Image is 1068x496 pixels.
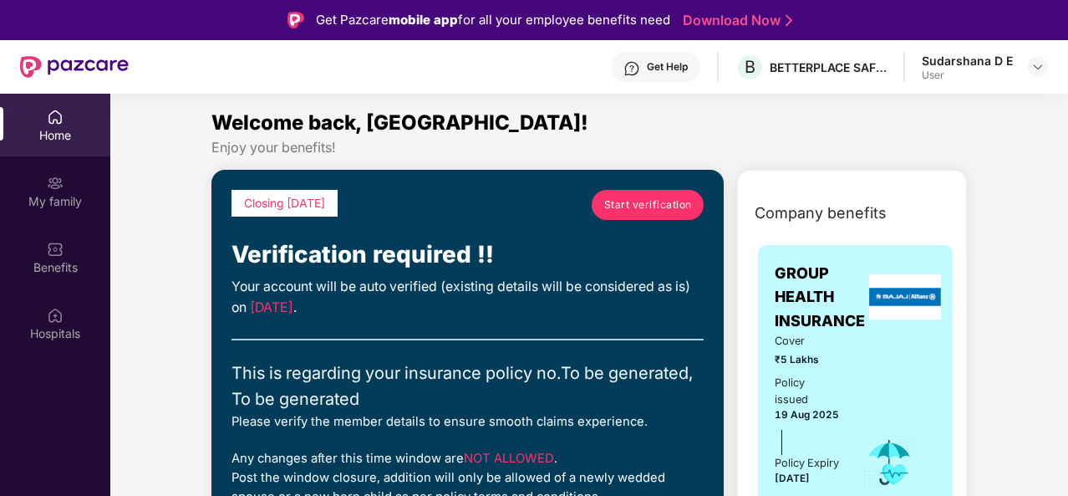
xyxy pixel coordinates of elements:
div: Please verify the member details to ensure smooth claims experience. [231,412,704,432]
img: insurerLogo [869,274,941,320]
img: New Pazcare Logo [20,56,129,78]
img: Logo [287,12,304,28]
div: Sudarshana D E [922,53,1013,69]
span: Closing [DATE] [244,197,325,210]
img: svg+xml;base64,PHN2ZyBpZD0iSG9zcGl0YWxzIiB4bWxucz0iaHR0cDovL3d3dy53My5vcmcvMjAwMC9zdmciIHdpZHRoPS... [47,307,64,324]
img: svg+xml;base64,PHN2ZyBpZD0iRHJvcGRvd24tMzJ4MzIiIHhtbG5zPSJodHRwOi8vd3d3LnczLm9yZy8yMDAwL3N2ZyIgd2... [1031,60,1045,74]
strong: mobile app [389,12,458,28]
div: Your account will be auto verified (existing details will be considered as is) on . [231,277,704,319]
span: Cover [775,333,839,350]
img: svg+xml;base64,PHN2ZyBpZD0iSGVscC0zMngzMiIgeG1sbnM9Imh0dHA6Ly93d3cudzMub3JnLzIwMDAvc3ZnIiB3aWR0aD... [623,60,640,77]
img: svg+xml;base64,PHN2ZyBpZD0iQmVuZWZpdHMiIHhtbG5zPSJodHRwOi8vd3d3LnczLm9yZy8yMDAwL3N2ZyIgd2lkdGg9Ij... [47,241,64,258]
div: This is regarding your insurance policy no. To be generated, To be generated [231,360,704,412]
span: 19 Aug 2025 [775,409,839,421]
div: Enjoy your benefits! [211,139,967,156]
div: BETTERPLACE SAFETY SOLUTIONS PRIVATE LIMITED [770,59,887,75]
span: Start verification [604,197,692,212]
img: Stroke [786,12,792,29]
div: Get Pazcare for all your employee benefits need [316,10,670,30]
img: svg+xml;base64,PHN2ZyBpZD0iSG9tZSIgeG1sbnM9Imh0dHA6Ly93d3cudzMub3JnLzIwMDAvc3ZnIiB3aWR0aD0iMjAiIG... [47,109,64,125]
img: icon [862,435,917,490]
div: Policy issued [775,375,839,408]
span: NOT ALLOWED [464,451,554,466]
div: Policy Expiry [775,455,839,472]
span: B [745,57,755,77]
span: [DATE] [775,473,810,484]
img: svg+xml;base64,PHN2ZyB3aWR0aD0iMjAiIGhlaWdodD0iMjAiIHZpZXdCb3g9IjAgMCAyMCAyMCIgZmlsbD0ibm9uZSIgeG... [47,175,64,192]
div: User [922,69,1013,82]
span: Company benefits [755,202,887,225]
span: [DATE] [250,299,293,315]
span: Welcome back, [GEOGRAPHIC_DATA]! [211,110,588,135]
div: Get Help [647,60,688,74]
span: ₹5 Lakhs [775,352,839,368]
div: Verification required !! [231,237,704,274]
a: Start verification [592,190,704,220]
a: Download Now [683,12,787,29]
span: GROUP HEALTH INSURANCE [775,262,865,333]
